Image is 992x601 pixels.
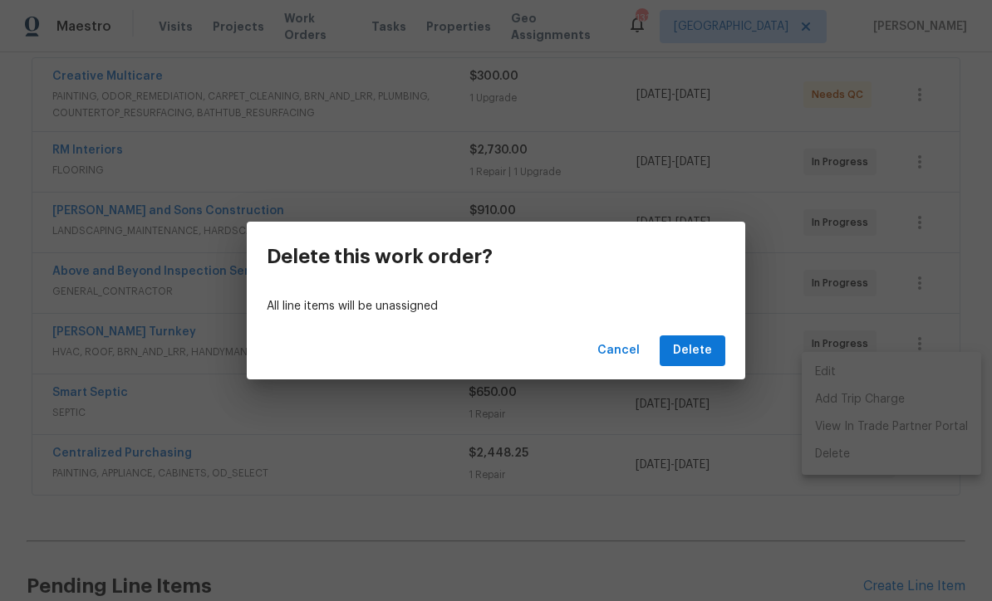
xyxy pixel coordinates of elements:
[597,340,640,361] span: Cancel
[660,335,725,366] button: Delete
[267,245,493,268] h3: Delete this work order?
[267,298,725,315] p: All line items will be unassigned
[673,340,712,361] span: Delete
[591,335,646,366] button: Cancel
